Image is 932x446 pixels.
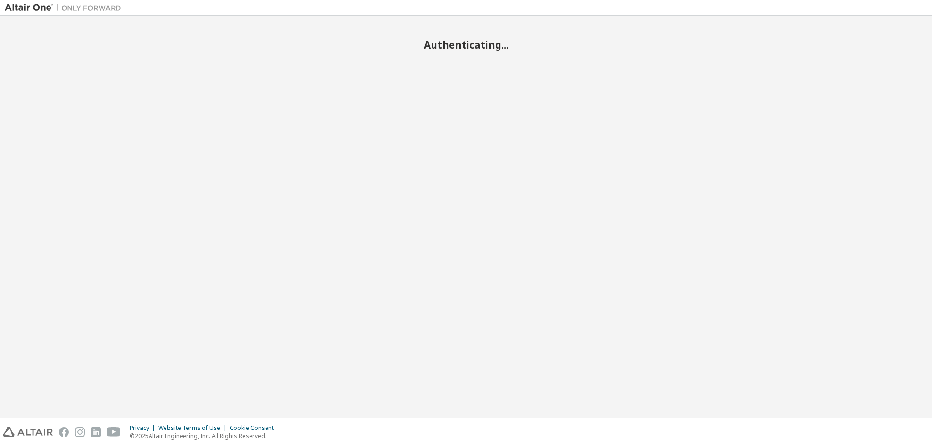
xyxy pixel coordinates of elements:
img: linkedin.svg [91,427,101,437]
img: youtube.svg [107,427,121,437]
div: Cookie Consent [230,424,280,432]
div: Website Terms of Use [158,424,230,432]
div: Privacy [130,424,158,432]
img: instagram.svg [75,427,85,437]
img: facebook.svg [59,427,69,437]
p: © 2025 Altair Engineering, Inc. All Rights Reserved. [130,432,280,440]
img: Altair One [5,3,126,13]
h2: Authenticating... [5,38,927,51]
img: altair_logo.svg [3,427,53,437]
